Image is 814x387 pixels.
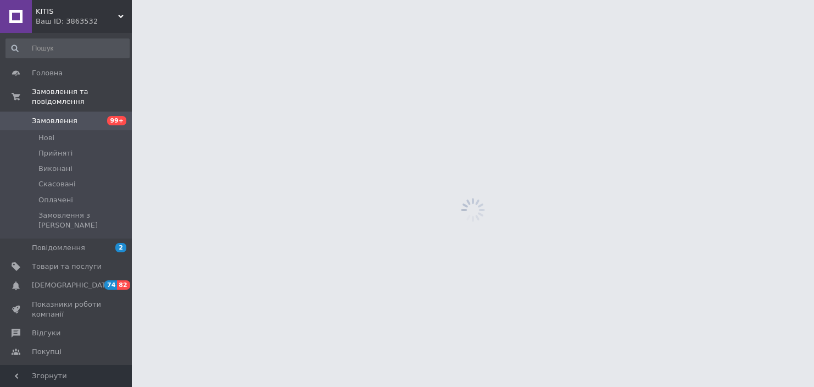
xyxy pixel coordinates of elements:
[36,16,132,26] div: Ваш ID: 3863532
[32,243,85,253] span: Повідомлення
[104,280,117,290] span: 74
[38,164,73,174] span: Виконані
[38,133,54,143] span: Нові
[32,328,60,338] span: Відгуки
[32,262,102,272] span: Товари та послуги
[115,243,126,252] span: 2
[32,87,132,107] span: Замовлення та повідомлення
[32,347,62,357] span: Покупці
[32,116,77,126] span: Замовлення
[38,195,73,205] span: Оплачені
[38,211,129,230] span: Замовлення з [PERSON_NAME]
[38,179,76,189] span: Скасовані
[5,38,130,58] input: Пошук
[458,195,488,225] img: spinner_grey-bg-hcd09dd2d8f1a785e3413b09b97f8118e7.gif
[36,7,118,16] span: KITIS
[38,148,73,158] span: Прийняті
[107,116,126,125] span: 99+
[32,300,102,319] span: Показники роботи компанії
[117,280,130,290] span: 82
[32,280,113,290] span: [DEMOGRAPHIC_DATA]
[32,68,63,78] span: Головна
